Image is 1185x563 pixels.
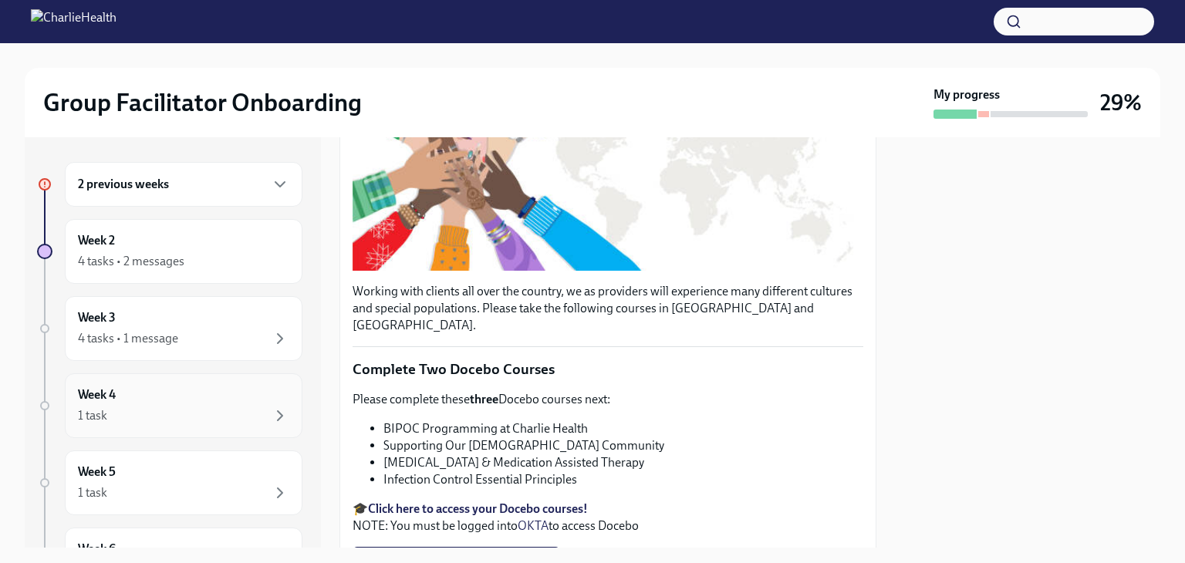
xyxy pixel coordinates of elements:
[78,407,107,424] div: 1 task
[78,253,184,270] div: 4 tasks • 2 messages
[353,61,863,271] button: Zoom image
[78,386,116,403] h6: Week 4
[78,541,116,558] h6: Week 6
[353,283,863,334] p: Working with clients all over the country, we as providers will experience many different culture...
[31,9,116,34] img: CharlieHealth
[383,471,863,488] li: Infection Control Essential Principles
[353,391,863,408] p: Please complete these Docebo courses next:
[1100,89,1142,116] h3: 29%
[43,87,362,118] h2: Group Facilitator Onboarding
[383,454,863,471] li: [MEDICAL_DATA] & Medication Assisted Therapy
[65,162,302,207] div: 2 previous weeks
[37,296,302,361] a: Week 34 tasks • 1 message
[353,501,863,534] p: 🎓 NOTE: You must be logged into to access Docebo
[368,501,588,516] a: Click here to access your Docebo courses!
[78,484,107,501] div: 1 task
[383,420,863,437] li: BIPOC Programming at Charlie Health
[383,437,863,454] li: Supporting Our [DEMOGRAPHIC_DATA] Community
[518,518,549,533] a: OKTA
[78,464,116,480] h6: Week 5
[78,176,169,193] h6: 2 previous weeks
[37,450,302,515] a: Week 51 task
[353,359,863,379] p: Complete Two Docebo Courses
[933,86,1000,103] strong: My progress
[78,309,116,326] h6: Week 3
[78,232,115,249] h6: Week 2
[37,219,302,284] a: Week 24 tasks • 2 messages
[470,392,498,406] strong: three
[78,330,178,347] div: 4 tasks • 1 message
[37,373,302,438] a: Week 41 task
